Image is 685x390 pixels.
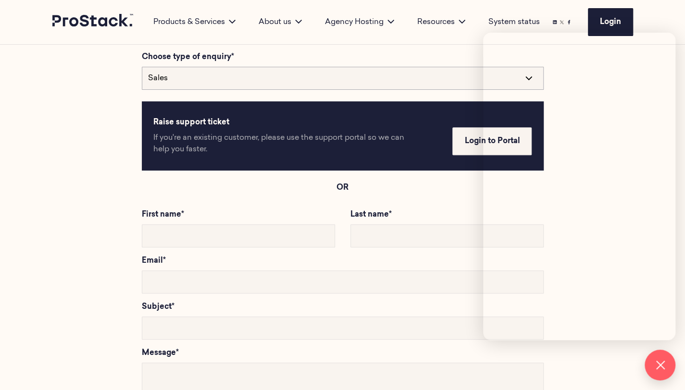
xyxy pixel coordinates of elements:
div: Agency Hosting [313,16,406,28]
label: Last name* [350,209,544,220]
a: Login [588,8,633,36]
a: Prostack logo [52,14,134,30]
span: Login to Portal [464,137,520,145]
a: Login to Portal [452,127,532,155]
div: About us [247,16,313,28]
p: OR [142,182,544,194]
a: System status [488,16,540,28]
label: Message* [142,347,544,359]
p: Raise support ticket [153,117,406,128]
label: First name* [142,209,335,220]
div: Resources [406,16,477,28]
label: Choose type of enquiry* [142,51,544,63]
span: Login [600,18,621,26]
p: If you're an existing customer, please use the support portal so we can help you faster. [153,132,406,155]
div: Products & Services [142,16,247,28]
label: Email* [142,255,544,267]
label: Subject* [142,301,544,313]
